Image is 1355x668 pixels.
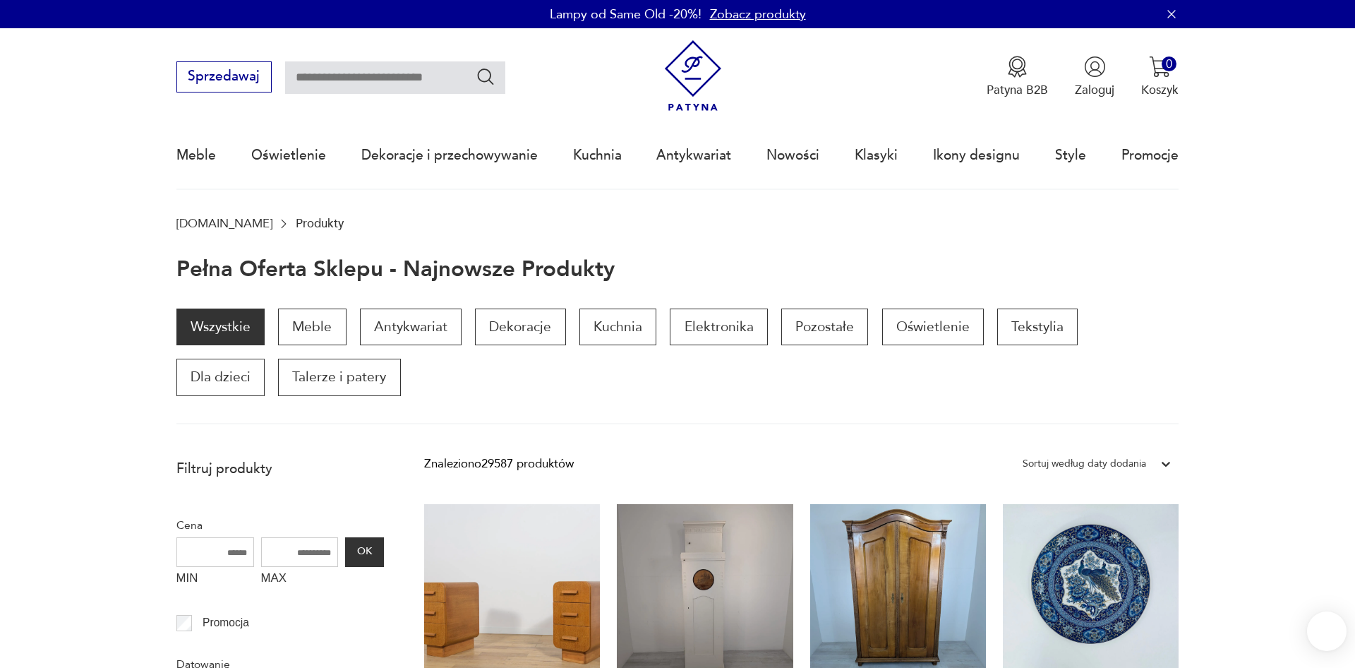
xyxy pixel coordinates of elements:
a: Oświetlenie [882,309,984,345]
a: Ikony designu [933,123,1020,188]
p: Filtruj produkty [176,460,384,478]
img: Patyna - sklep z meblami i dekoracjami vintage [658,40,729,112]
button: Zaloguj [1075,56,1114,98]
div: Sortuj według daty dodania [1023,455,1146,473]
a: Antykwariat [360,309,462,345]
a: Sprzedawaj [176,72,272,83]
p: Zaloguj [1075,82,1114,98]
button: Patyna B2B [987,56,1048,98]
iframe: Smartsupp widget button [1307,612,1347,651]
a: Promocje [1121,123,1179,188]
a: Dekoracje [475,309,565,345]
p: Patyna B2B [987,82,1048,98]
a: Wszystkie [176,309,265,345]
a: Style [1055,123,1086,188]
a: Talerze i patery [278,359,400,395]
a: Dekoracje i przechowywanie [361,123,538,188]
label: MAX [261,567,339,594]
a: Pozostałe [781,309,868,345]
a: Klasyki [855,123,898,188]
button: 0Koszyk [1141,56,1179,98]
p: Lampy od Same Old -20%! [550,6,701,23]
label: MIN [176,567,254,594]
a: Ikona medaluPatyna B2B [987,56,1048,98]
button: Szukaj [476,66,496,87]
a: Kuchnia [573,123,622,188]
a: Antykwariat [656,123,731,188]
a: Tekstylia [997,309,1078,345]
p: Koszyk [1141,82,1179,98]
a: [DOMAIN_NAME] [176,217,272,230]
img: Ikonka użytkownika [1084,56,1106,78]
a: Oświetlenie [251,123,326,188]
a: Elektronika [670,309,767,345]
p: Promocja [203,614,249,632]
a: Kuchnia [579,309,656,345]
div: Znaleziono 29587 produktów [424,455,574,473]
img: Ikona medalu [1006,56,1028,78]
p: Cena [176,516,384,535]
a: Meble [278,309,346,345]
a: Meble [176,123,216,188]
button: OK [345,537,383,567]
button: Sprzedawaj [176,61,272,93]
a: Nowości [766,123,819,188]
div: 0 [1162,56,1176,71]
p: Produkty [296,217,344,230]
a: Zobacz produkty [710,6,806,23]
h1: Pełna oferta sklepu - najnowsze produkty [176,258,615,282]
a: Dla dzieci [176,359,265,395]
img: Ikona koszyka [1149,56,1171,78]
